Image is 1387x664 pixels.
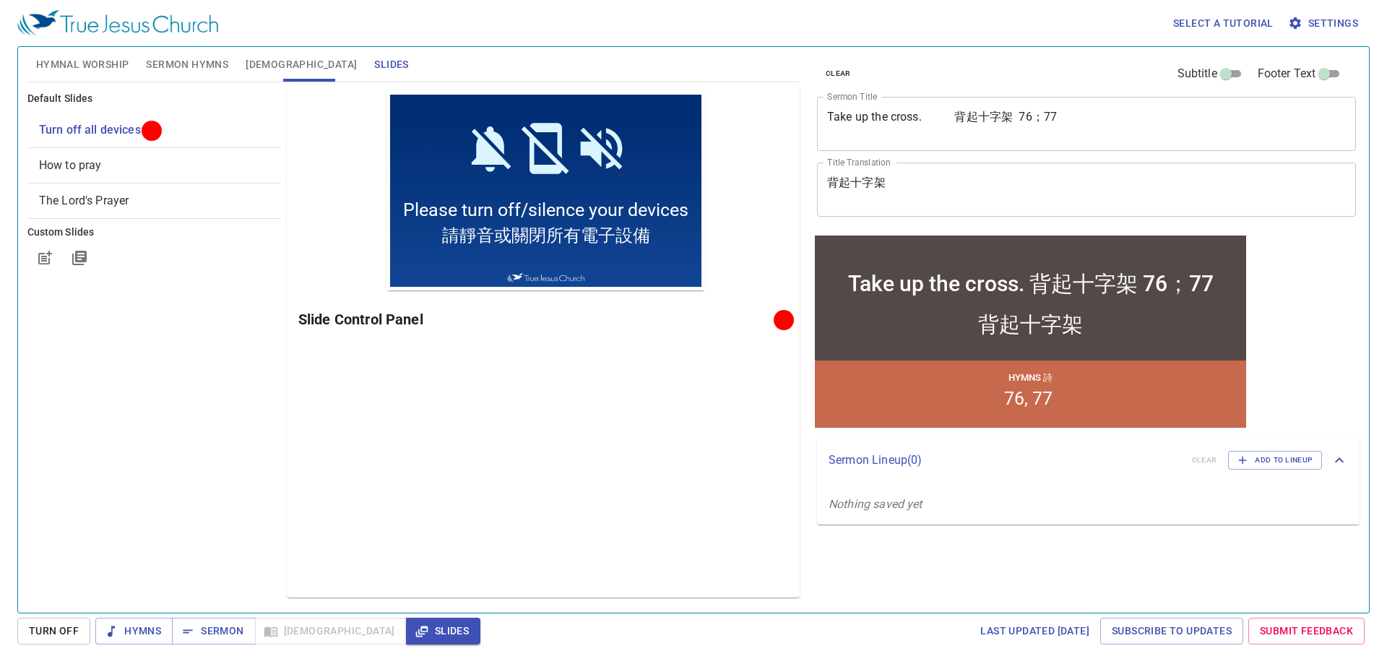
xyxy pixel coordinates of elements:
[374,56,408,74] span: Slides
[36,56,129,74] span: Hymnal Worship
[39,158,102,172] span: [object Object]
[829,452,1180,469] p: Sermon Lineup ( 0 )
[17,618,90,644] button: Turn Off
[27,148,281,183] div: How to pray
[829,497,922,511] i: Nothing saved yet
[183,622,243,640] span: Sermon
[1100,618,1243,644] a: Subscribe to Updates
[827,110,1346,137] textarea: Take up the cross. 背起十字架 76；77
[1178,65,1217,82] span: Subtitle
[811,232,1250,431] iframe: from-child
[298,308,779,331] h6: Slide Control Panel
[107,622,161,640] span: Hymns
[95,618,173,644] button: Hymns
[39,123,141,137] span: [object Object]
[817,436,1360,484] div: Sermon Lineup(0)clearAdd to Lineup
[980,622,1089,640] span: Last updated [DATE]
[246,56,357,74] span: [DEMOGRAPHIC_DATA]
[1285,10,1364,37] button: Settings
[826,67,851,80] span: clear
[17,10,218,36] img: True Jesus Church
[1237,454,1313,467] span: Add to Lineup
[27,225,281,241] h6: Custom Slides
[27,184,281,218] div: The Lord's Prayer
[172,618,255,644] button: Sermon
[975,618,1095,644] a: Last updated [DATE]
[1173,14,1274,33] span: Select a tutorial
[121,182,198,192] img: True Jesus Church
[27,91,281,107] h6: Default Slides
[56,133,264,156] span: 請靜音或關閉所有電子設備
[827,176,1346,203] textarea: 背起十字架
[1228,451,1322,470] button: Add to Lineup
[1167,10,1279,37] button: Select a tutorial
[1258,65,1316,82] span: Footer Text
[27,113,281,147] div: Turn off all devices
[39,194,129,207] span: [object Object]
[29,622,79,640] span: Turn Off
[418,622,469,640] span: Slides
[1112,622,1232,640] span: Subscribe to Updates
[1248,618,1365,644] a: Submit Feedback
[1260,622,1353,640] span: Submit Feedback
[17,108,302,129] span: Please turn off/silence your devices
[146,56,228,74] span: Sermon Hymns
[406,618,480,644] button: Slides
[817,65,860,82] button: clear
[1291,14,1358,33] span: Settings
